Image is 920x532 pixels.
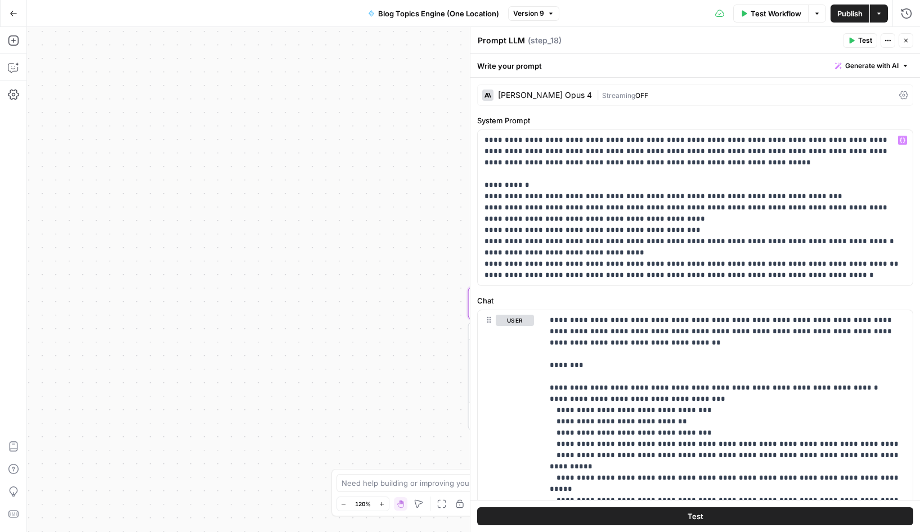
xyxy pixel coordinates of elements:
[635,91,648,100] span: OFF
[602,91,635,100] span: Streaming
[361,5,506,23] button: Blog Topics Engine (One Location)
[843,33,877,48] button: Test
[477,507,913,525] button: Test
[498,91,592,99] div: [PERSON_NAME] Opus 4
[478,35,525,46] textarea: Prompt LLM
[845,61,899,71] span: Generate with AI
[837,8,863,19] span: Publish
[831,5,869,23] button: Publish
[508,6,559,21] button: Version 9
[831,59,913,73] button: Generate with AI
[477,295,913,306] label: Chat
[355,499,371,508] span: 120%
[751,8,801,19] span: Test Workflow
[496,315,534,326] button: user
[378,8,499,19] span: Blog Topics Engine (One Location)
[513,8,544,19] span: Version 9
[733,5,808,23] button: Test Workflow
[858,35,872,46] span: Test
[688,511,703,522] span: Test
[470,54,920,77] div: Write your prompt
[596,89,602,100] span: |
[477,115,913,126] label: System Prompt
[528,35,562,46] span: ( step_18 )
